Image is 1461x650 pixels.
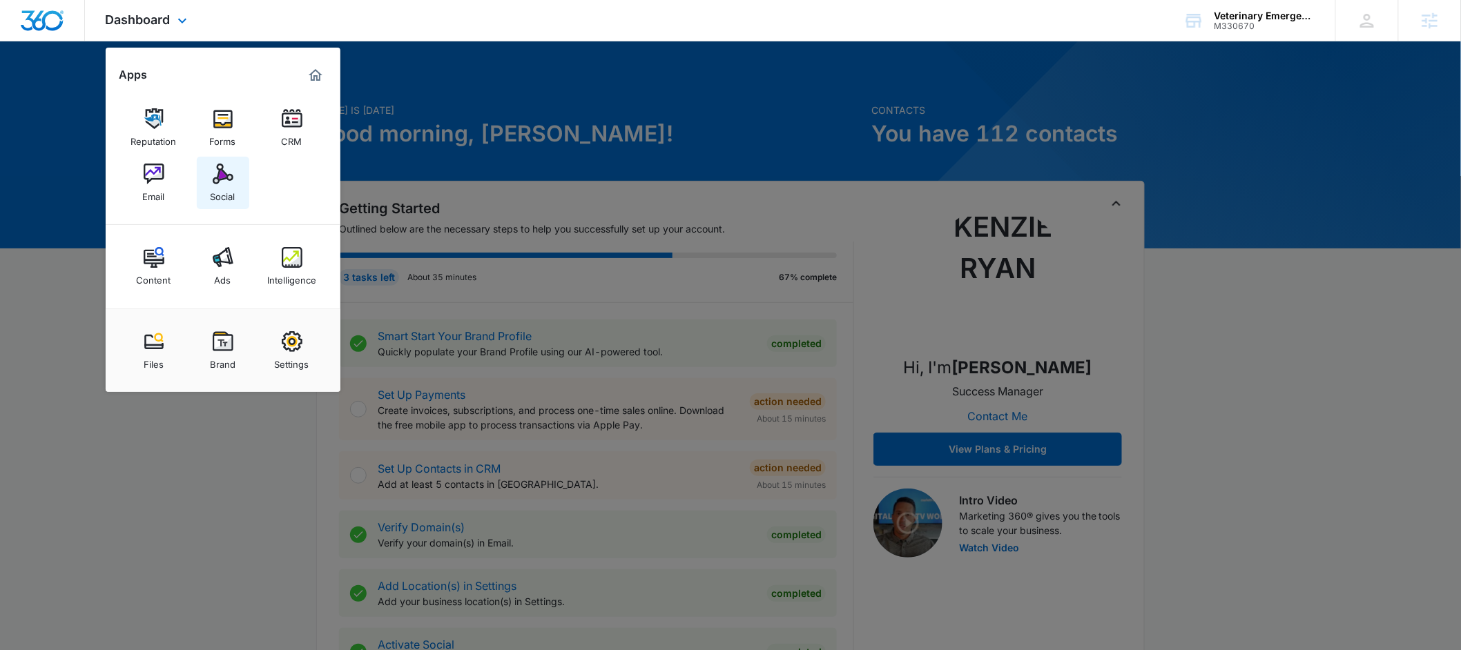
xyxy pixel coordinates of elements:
div: Forms [210,129,236,147]
div: Intelligence [267,268,316,286]
a: Social [197,157,249,209]
div: Brand [210,352,235,370]
div: account id [1215,21,1315,31]
div: Settings [275,352,309,370]
div: Social [211,184,235,202]
a: Brand [197,324,249,377]
a: Content [128,240,180,293]
h2: Apps [119,68,148,81]
a: Settings [266,324,318,377]
a: Marketing 360® Dashboard [304,64,327,86]
div: account name [1215,10,1315,21]
div: CRM [282,129,302,147]
a: Intelligence [266,240,318,293]
a: Ads [197,240,249,293]
div: Reputation [131,129,177,147]
div: Content [137,268,171,286]
span: Dashboard [106,12,171,27]
a: Files [128,324,180,377]
a: Forms [197,101,249,154]
a: Email [128,157,180,209]
div: Files [144,352,164,370]
a: Reputation [128,101,180,154]
div: Ads [215,268,231,286]
div: Email [143,184,165,202]
a: CRM [266,101,318,154]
